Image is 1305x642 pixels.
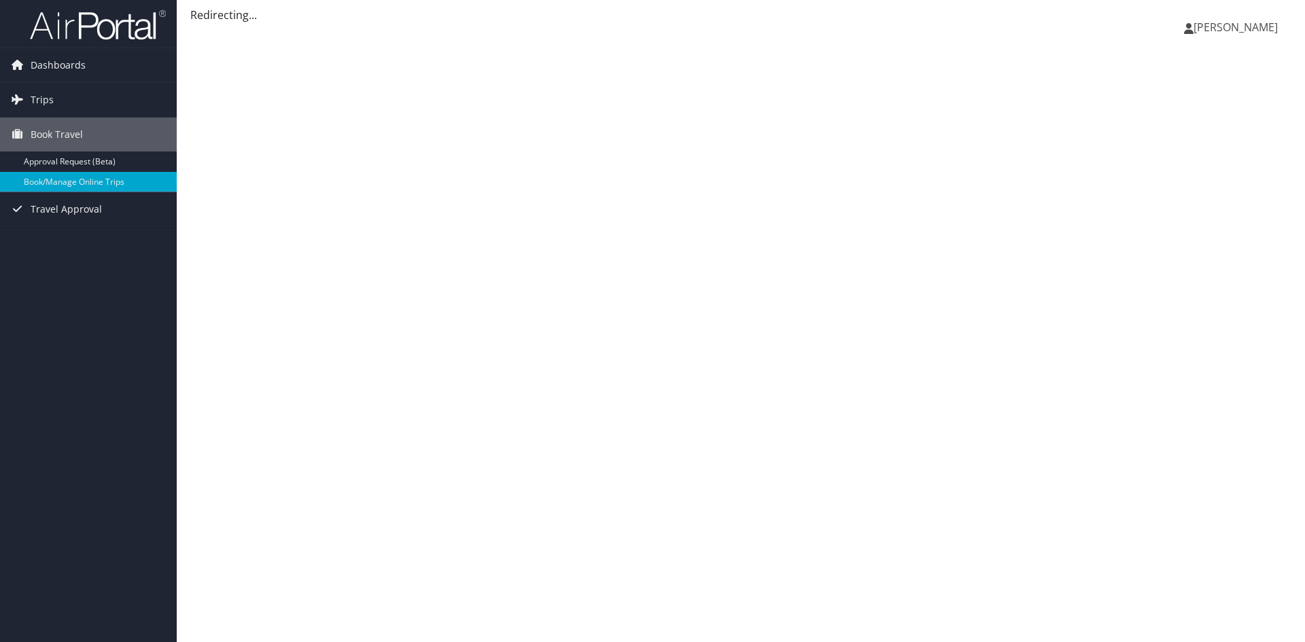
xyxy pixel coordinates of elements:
[31,83,54,117] span: Trips
[31,48,86,82] span: Dashboards
[1184,7,1291,48] a: [PERSON_NAME]
[1194,20,1278,35] span: [PERSON_NAME]
[31,118,83,151] span: Book Travel
[31,192,102,226] span: Travel Approval
[30,9,166,41] img: airportal-logo.png
[190,7,1291,23] div: Redirecting...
